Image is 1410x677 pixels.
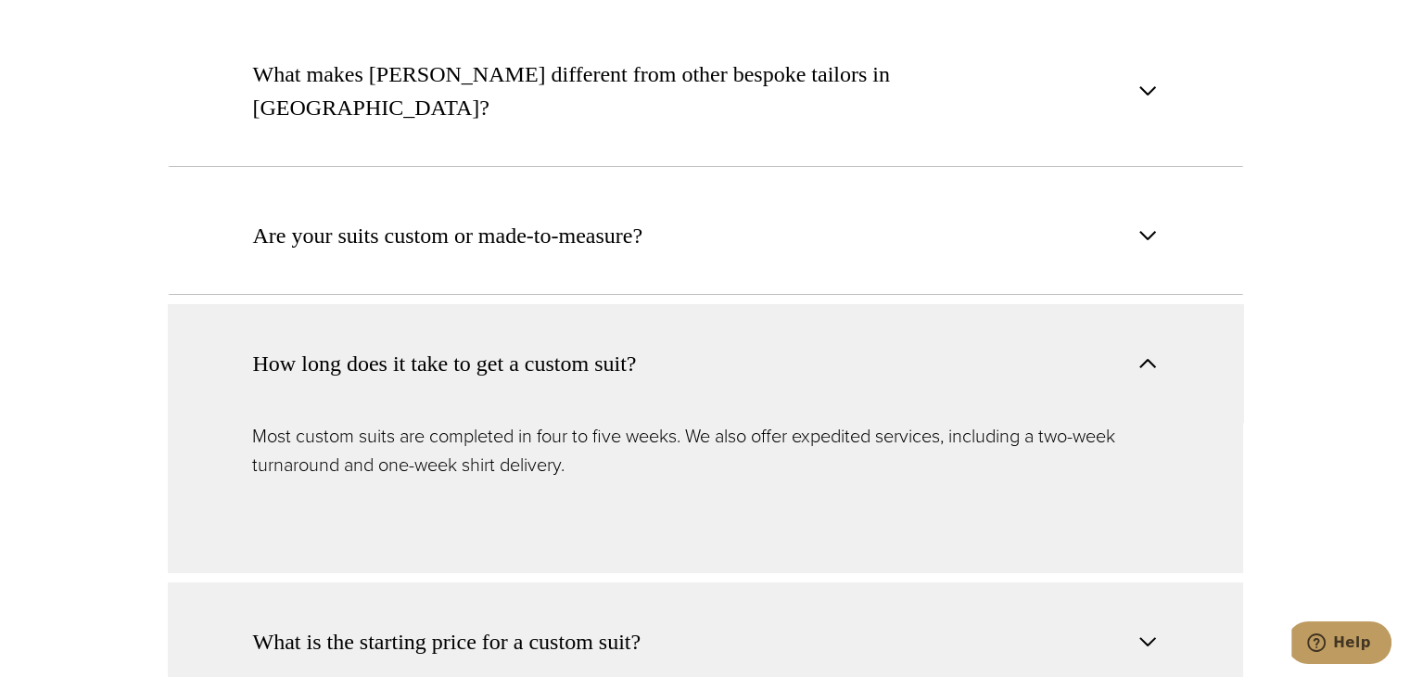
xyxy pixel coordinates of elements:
[253,219,643,252] span: Are your suits custom or made-to-measure?
[168,15,1243,167] button: What makes [PERSON_NAME] different from other bespoke tailors in [GEOGRAPHIC_DATA]?
[253,57,1127,124] span: What makes [PERSON_NAME] different from other bespoke tailors in [GEOGRAPHIC_DATA]?
[168,422,1243,573] div: How long does it take to get a custom suit?
[168,304,1243,422] button: How long does it take to get a custom suit?
[1291,621,1391,668] iframe: Opens a widget where you can chat to one of our agents
[168,176,1243,295] button: Are your suits custom or made-to-measure?
[253,347,637,380] span: How long does it take to get a custom suit?
[253,625,641,658] span: What is the starting price for a custom suit?
[252,422,1159,479] p: Most custom suits are completed in four to five weeks. We also offer expedited services, includin...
